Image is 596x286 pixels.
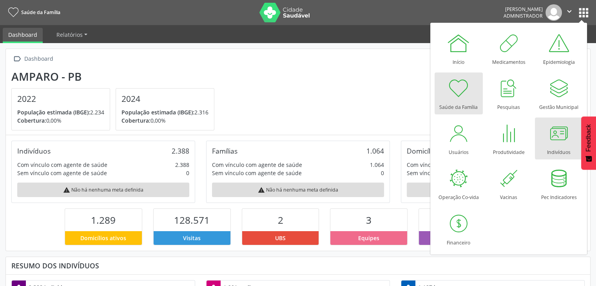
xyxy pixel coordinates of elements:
h4: 2024 [121,94,208,104]
i:  [565,7,574,16]
span: Feedback [585,124,592,152]
div: 2.388 [175,161,189,169]
span: 128.571 [174,214,210,226]
img: img [545,4,562,21]
a: Financeiro [435,208,483,250]
span: População estimada (IBGE): [121,109,194,116]
span: Equipes [358,234,379,242]
div: Com vínculo com agente de saúde [17,161,107,169]
button: apps [577,6,591,20]
a: Pec Indicadores [535,163,583,205]
div: 1.064 [370,161,384,169]
span: Cobertura: [121,117,150,124]
a: Operação Co-vida [435,163,483,205]
div: 2.388 [172,147,189,155]
a: Saúde da Família [5,6,60,19]
a: Indivíduos [535,118,583,159]
button:  [562,4,577,21]
span: 1.289 [91,214,116,226]
i: warning [63,186,70,194]
div: 0 [381,169,384,177]
span: 3 [366,214,371,226]
div: Indivíduos [17,147,51,155]
p: 2.234 [17,108,104,116]
div: Sem vínculo com agente de saúde [17,169,107,177]
div: Não há nenhuma meta definida [17,183,189,197]
a: Vacinas [485,163,533,205]
a:  Dashboard [11,53,54,65]
div: Dashboard [23,53,54,65]
div: Sem vínculo com agente de saúde [212,169,302,177]
a: Relatórios [51,28,93,42]
div: Com vínculo com agente de saúde [212,161,302,169]
i: warning [258,186,265,194]
a: Epidemiologia [535,27,583,69]
div: Não há nenhuma meta definida [407,183,579,197]
span: Administrador [504,13,543,19]
div: Domicílios [407,147,439,155]
span: Relatórios [56,31,83,38]
a: Saúde da Família [435,72,483,114]
span: População estimada (IBGE): [17,109,90,116]
span: Domicílios ativos [80,234,126,242]
span: UBS [275,234,286,242]
a: Medicamentos [485,27,533,69]
div: Com vínculo com agente de saúde [407,161,497,169]
h4: 2022 [17,94,104,104]
a: Produtividade [485,118,533,159]
div: 1.064 [366,147,384,155]
button: Feedback - Mostrar pesquisa [581,116,596,170]
i:  [11,53,23,65]
a: Usuários [435,118,483,159]
span: Saúde da Família [21,9,60,16]
p: 0,00% [17,116,104,125]
div: Sem vínculo com agente de saúde [407,169,496,177]
div: Resumo dos indivíduos [11,261,585,270]
span: Visitas [183,234,201,242]
div: Amparo - PB [11,70,220,83]
p: 2.316 [121,108,208,116]
div: 0 [186,169,189,177]
p: 0,00% [121,116,208,125]
a: Gestão Municipal [535,72,583,114]
a: Dashboard [3,28,43,43]
a: Pesquisas [485,72,533,114]
div: Famílias [212,147,237,155]
div: Não há nenhuma meta definida [212,183,384,197]
span: 2 [278,214,283,226]
span: Cobertura: [17,117,46,124]
div: [PERSON_NAME] [504,6,543,13]
a: Início [435,27,483,69]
